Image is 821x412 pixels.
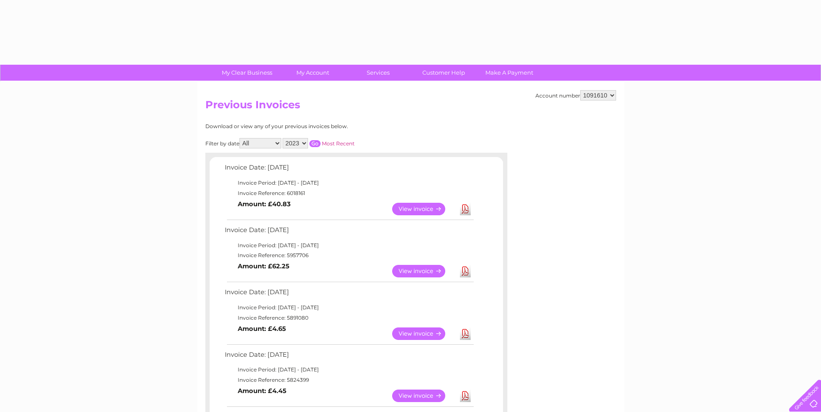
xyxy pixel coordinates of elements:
h2: Previous Invoices [205,99,616,115]
td: Invoice Date: [DATE] [223,224,475,240]
a: View [392,203,456,215]
a: View [392,265,456,277]
a: Make A Payment [474,65,545,81]
td: Invoice Date: [DATE] [223,162,475,178]
td: Invoice Date: [DATE] [223,349,475,365]
a: Services [343,65,414,81]
div: Download or view any of your previous invoices below. [205,123,432,129]
div: Filter by date [205,138,432,148]
td: Invoice Date: [DATE] [223,286,475,302]
a: Download [460,327,471,340]
td: Invoice Period: [DATE] - [DATE] [223,302,475,313]
a: Customer Help [408,65,479,81]
b: Amount: £4.45 [238,387,286,395]
td: Invoice Reference: 5824399 [223,375,475,385]
a: My Account [277,65,348,81]
a: Download [460,265,471,277]
a: Download [460,203,471,215]
a: Download [460,390,471,402]
a: Most Recent [322,140,355,147]
td: Invoice Reference: 5891080 [223,313,475,323]
div: Account number [535,90,616,101]
a: View [392,390,456,402]
td: Invoice Period: [DATE] - [DATE] [223,365,475,375]
td: Invoice Period: [DATE] - [DATE] [223,240,475,251]
a: View [392,327,456,340]
b: Amount: £40.83 [238,200,291,208]
td: Invoice Reference: 5957706 [223,250,475,261]
b: Amount: £4.65 [238,325,286,333]
td: Invoice Reference: 6018161 [223,188,475,198]
b: Amount: £62.25 [238,262,289,270]
td: Invoice Period: [DATE] - [DATE] [223,178,475,188]
a: My Clear Business [211,65,283,81]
